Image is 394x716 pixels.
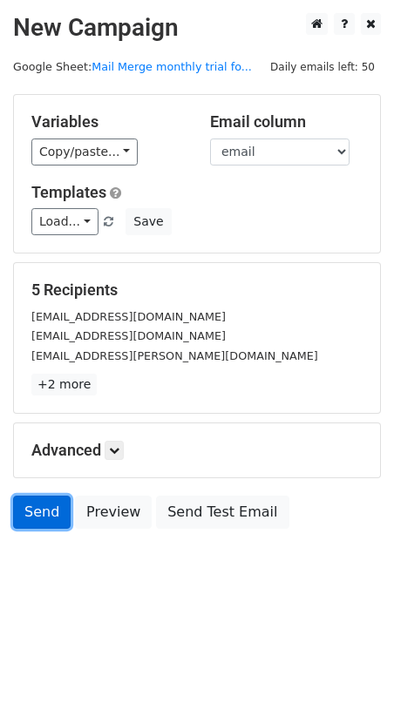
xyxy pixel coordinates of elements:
a: Daily emails left: 50 [264,60,381,73]
h2: New Campaign [13,13,381,43]
h5: 5 Recipients [31,280,363,300]
small: Google Sheet: [13,60,252,73]
a: Send Test Email [156,496,289,529]
a: Copy/paste... [31,138,138,165]
a: Send [13,496,71,529]
a: +2 more [31,374,97,395]
small: [EMAIL_ADDRESS][DOMAIN_NAME] [31,329,226,342]
a: Preview [75,496,152,529]
span: Daily emails left: 50 [264,57,381,77]
h5: Variables [31,112,184,132]
small: [EMAIL_ADDRESS][PERSON_NAME][DOMAIN_NAME] [31,349,318,362]
small: [EMAIL_ADDRESS][DOMAIN_NAME] [31,310,226,323]
a: Templates [31,183,106,201]
iframe: Chat Widget [307,632,394,716]
h5: Email column [210,112,363,132]
h5: Advanced [31,441,363,460]
button: Save [126,208,171,235]
a: Load... [31,208,98,235]
a: Mail Merge monthly trial fo... [92,60,252,73]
